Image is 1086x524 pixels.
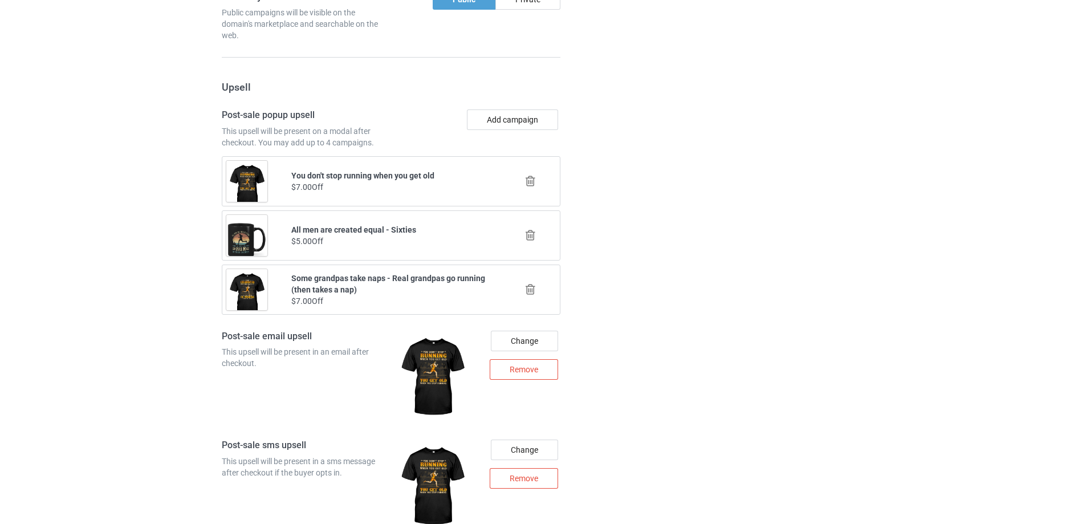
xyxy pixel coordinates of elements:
div: Remove [490,359,558,380]
div: $7.00 Off [291,295,491,307]
h4: Post-sale email upsell [222,331,387,343]
b: All men are created equal - Sixties [291,225,416,234]
div: Public campaigns will be visible on the domain's marketplace and searchable on the web. [222,7,387,41]
h3: Upsell [222,80,560,94]
img: regular.jpg [395,331,470,424]
div: Change [491,331,558,351]
div: Remove [490,468,558,489]
h4: Post-sale popup upsell [222,109,387,121]
div: This upsell will be present on a modal after checkout. You may add up to 4 campaigns. [222,125,387,148]
h4: Post-sale sms upsell [222,440,387,452]
b: Some grandpas take naps - Real grandpas go running (then takes a nap) [291,274,485,294]
div: $7.00 Off [291,181,491,193]
div: This upsell will be present in a sms message after checkout if the buyer opts in. [222,456,387,478]
div: Change [491,440,558,460]
div: This upsell will be present in an email after checkout. [222,346,387,369]
div: $5.00 Off [291,235,491,247]
b: You don't stop running when you get old [291,171,434,180]
button: Add campaign [467,109,558,130]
